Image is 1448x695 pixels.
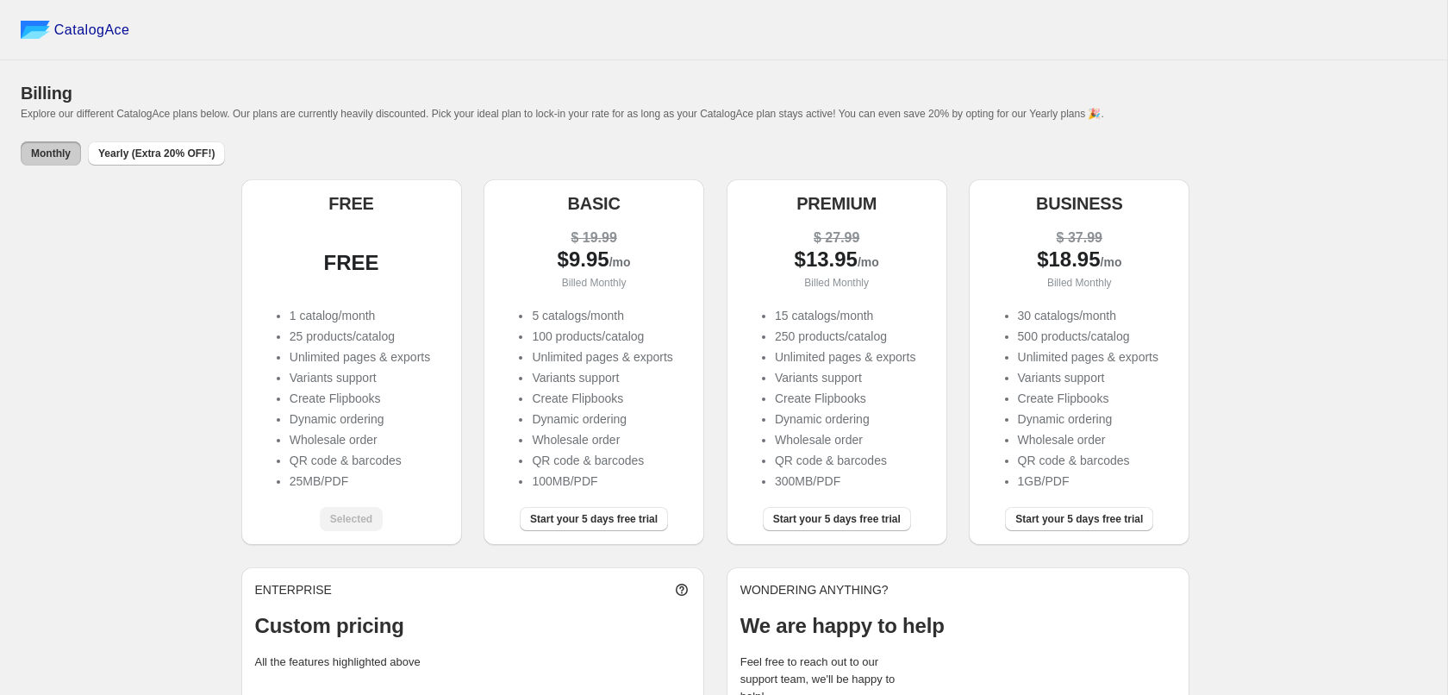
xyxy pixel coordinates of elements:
[290,369,430,386] li: Variants support
[255,612,691,640] p: Custom pricing
[773,512,901,526] span: Start your 5 days free trial
[290,473,430,490] li: 25MB/PDF
[1018,452,1158,469] li: QR code & barcodes
[532,369,672,386] li: Variants support
[1036,193,1123,214] h5: BUSINESS
[532,431,672,448] li: Wholesale order
[775,348,915,366] li: Unlimited pages & exports
[497,274,690,291] p: Billed Monthly
[775,307,915,324] li: 15 catalogs/month
[740,251,933,271] div: $ 13.95
[740,612,1176,640] p: We are happy to help
[775,369,915,386] li: Variants support
[497,251,690,271] div: $ 9.95
[1018,307,1158,324] li: 30 catalogs/month
[21,21,50,39] img: catalog ace
[775,328,915,345] li: 250 products/catalog
[1018,348,1158,366] li: Unlimited pages & exports
[98,147,215,160] span: Yearly (Extra 20% OFF!)
[21,84,72,103] span: Billing
[1018,369,1158,386] li: Variants support
[255,254,448,272] div: FREE
[290,328,430,345] li: 25 products/catalog
[740,581,1176,598] p: WONDERING ANYTHING?
[1018,473,1158,490] li: 1GB/PDF
[983,251,1176,271] div: $ 18.95
[740,229,933,247] div: $ 27.99
[532,390,672,407] li: Create Flipbooks
[328,193,374,214] h5: FREE
[31,147,71,160] span: Monthly
[983,274,1176,291] p: Billed Monthly
[1101,255,1122,269] span: /mo
[88,141,225,166] button: Yearly (Extra 20% OFF!)
[255,655,421,668] label: All the features highlighted above
[290,348,430,366] li: Unlimited pages & exports
[290,431,430,448] li: Wholesale order
[567,193,620,214] h5: BASIC
[796,193,877,214] h5: PREMIUM
[530,512,658,526] span: Start your 5 days free trial
[1015,512,1143,526] span: Start your 5 days free trial
[775,431,915,448] li: Wholesale order
[54,22,130,39] span: CatalogAce
[21,141,81,166] button: Monthly
[290,307,430,324] li: 1 catalog/month
[532,410,672,428] li: Dynamic ordering
[1018,410,1158,428] li: Dynamic ordering
[532,348,672,366] li: Unlimited pages & exports
[609,255,631,269] span: /mo
[775,473,915,490] li: 300MB/PDF
[532,307,672,324] li: 5 catalogs/month
[1018,390,1158,407] li: Create Flipbooks
[497,229,690,247] div: $ 19.99
[532,452,672,469] li: QR code & barcodes
[532,328,672,345] li: 100 products/catalog
[1005,507,1153,531] button: Start your 5 days free trial
[858,255,879,269] span: /mo
[775,390,915,407] li: Create Flipbooks
[1018,328,1158,345] li: 500 products/catalog
[740,274,933,291] p: Billed Monthly
[532,473,672,490] li: 100MB/PDF
[255,581,332,598] p: ENTERPRISE
[775,410,915,428] li: Dynamic ordering
[763,507,911,531] button: Start your 5 days free trial
[1018,431,1158,448] li: Wholesale order
[290,390,430,407] li: Create Flipbooks
[983,229,1176,247] div: $ 37.99
[21,108,1104,120] span: Explore our different CatalogAce plans below. Our plans are currently heavily discounted. Pick yo...
[290,410,430,428] li: Dynamic ordering
[775,452,915,469] li: QR code & barcodes
[520,507,668,531] button: Start your 5 days free trial
[290,452,430,469] li: QR code & barcodes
